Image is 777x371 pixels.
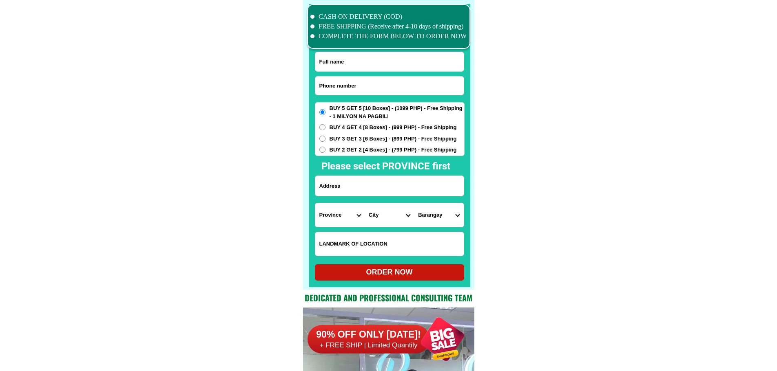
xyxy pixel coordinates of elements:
[315,267,464,278] div: ORDER NOW
[315,77,464,95] input: Input phone_number
[303,292,474,304] h2: Dedicated and professional consulting team
[321,159,538,173] h2: Please select PROVINCE first
[319,136,325,142] input: BUY 3 GET 3 [6 Boxes] - (899 PHP) - Free Shipping
[319,147,325,153] input: BUY 2 GET 2 [4 Boxes] - (799 PHP) - Free Shipping
[315,232,464,256] input: Input LANDMARKOFLOCATION
[310,12,467,22] li: CASH ON DELIVERY (COD)
[315,176,464,196] input: Input address
[315,203,365,227] select: Select province
[330,123,457,132] span: BUY 4 GET 4 [8 Boxes] - (999 PHP) - Free Shipping
[308,329,430,341] h6: 90% OFF ONLY [DATE]!
[414,203,463,227] select: Select commune
[330,104,464,120] span: BUY 5 GET 5 [10 Boxes] - (1099 PHP) - Free Shipping - 1 MILYON NA PAGBILI
[315,52,464,71] input: Input full_name
[330,135,457,143] span: BUY 3 GET 3 [6 Boxes] - (899 PHP) - Free Shipping
[365,203,414,227] select: Select district
[308,341,430,350] h6: + FREE SHIP | Limited Quantily
[330,146,457,154] span: BUY 2 GET 2 [4 Boxes] - (799 PHP) - Free Shipping
[319,124,325,130] input: BUY 4 GET 4 [8 Boxes] - (999 PHP) - Free Shipping
[319,109,325,115] input: BUY 5 GET 5 [10 Boxes] - (1099 PHP) - Free Shipping - 1 MILYON NA PAGBILI
[310,31,467,41] li: COMPLETE THE FORM BELOW TO ORDER NOW
[310,22,467,31] li: FREE SHIPPING (Receive after 4-10 days of shipping)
